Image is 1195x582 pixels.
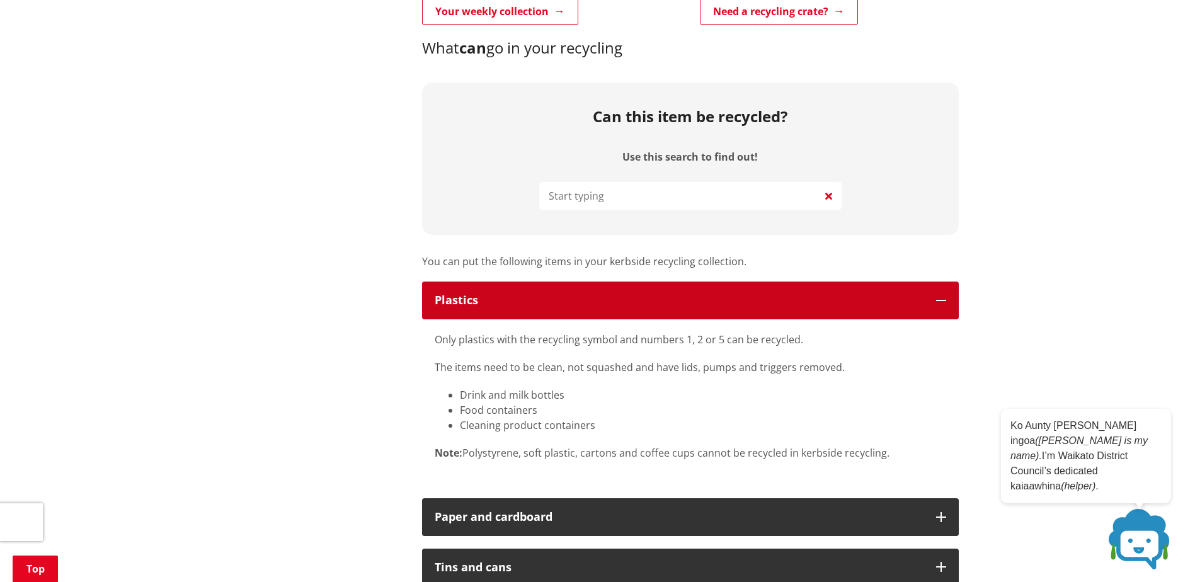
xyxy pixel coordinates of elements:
[435,445,946,460] p: Polystyrene, soft plastic, cartons and coffee cups cannot be recycled in kerbside recycling.
[1010,435,1148,461] em: ([PERSON_NAME] is my name).
[459,37,486,58] strong: can
[460,418,946,433] li: Cleaning product containers
[435,332,946,347] p: Only plastics with the recycling symbol and numbers 1, 2 or 5 can be recycled.
[422,498,959,536] button: Paper and cardboard
[435,360,946,375] p: The items need to be clean, not squashed and have lids, pumps and triggers removed.
[622,151,758,163] label: Use this search to find out!
[435,511,923,523] div: Paper and cardboard
[539,182,842,210] input: Start typing
[1061,481,1095,491] em: (helper)
[460,387,946,402] li: Drink and milk bottles
[435,294,923,307] div: Plastics
[422,282,959,319] button: Plastics
[435,561,923,574] div: Tins and cans
[435,446,462,460] strong: Note:
[460,402,946,418] li: Food containers
[13,556,58,582] a: Top
[593,108,787,126] h2: Can this item be recycled?
[1010,418,1162,494] p: Ko Aunty [PERSON_NAME] ingoa I’m Waikato District Council’s dedicated kaiaawhina .
[422,254,959,269] p: You can put the following items in your kerbside recycling collection.
[422,39,959,57] h3: What go in your recycling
